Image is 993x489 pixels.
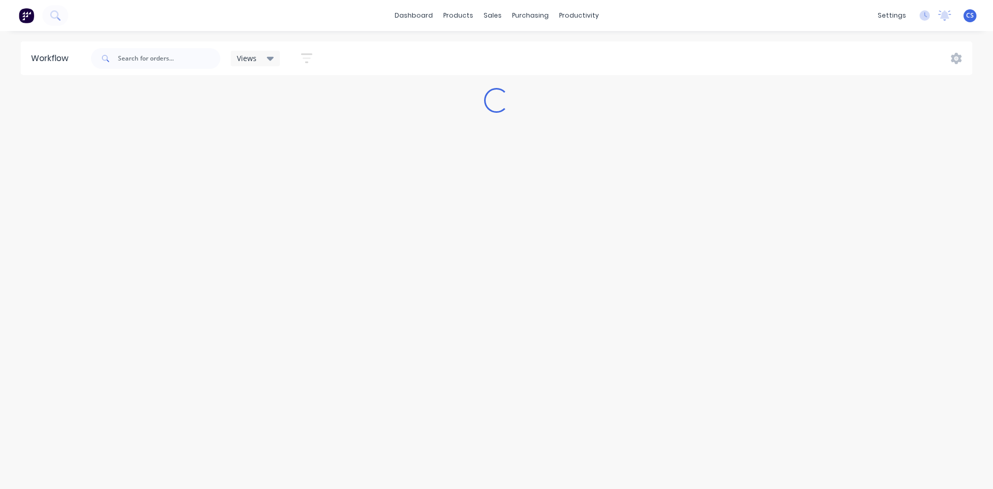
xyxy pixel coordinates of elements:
[966,11,974,20] span: CS
[507,8,554,23] div: purchasing
[19,8,34,23] img: Factory
[237,53,257,64] span: Views
[118,48,220,69] input: Search for orders...
[554,8,604,23] div: productivity
[478,8,507,23] div: sales
[389,8,438,23] a: dashboard
[872,8,911,23] div: settings
[438,8,478,23] div: products
[31,52,73,65] div: Workflow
